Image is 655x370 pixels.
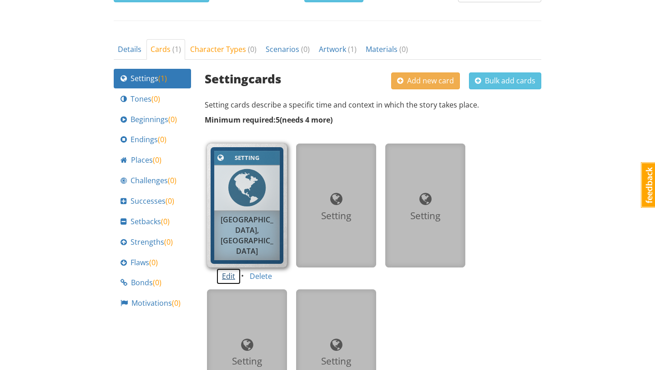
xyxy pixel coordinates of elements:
button: Bulk add cards [469,72,541,89]
div: Setting [303,355,369,368]
span: ( 0 ) [166,196,174,206]
span: ( 1 ) [172,44,181,54]
span: ( 0 ) [399,44,408,54]
span: Successes [131,196,174,206]
span: ( 0 ) [172,298,181,308]
span: ( 1 ) [158,73,167,83]
span: Challenges [131,175,176,186]
h3: Setting cards [205,72,391,86]
span: Beginnings [131,114,177,125]
div: Setting [214,355,280,368]
div: Setting [226,153,268,163]
span: Character Types [190,44,257,54]
span: Endings [131,134,166,145]
button: Delete [244,268,278,285]
span: Cards [151,44,181,54]
span: Strengths [131,237,173,247]
span: ( 0 ) [158,134,166,144]
span: Artwork [319,44,357,54]
div: Setting [393,209,458,223]
p: Setting cards describe a specific time and context in which the story takes place. [205,100,541,110]
span: ( 0 ) [301,44,310,54]
span: Tones [131,94,160,104]
span: Add new card [397,76,454,86]
span: Places [131,155,161,165]
span: ( 0 ) [153,155,161,165]
span: Details [118,44,141,54]
span: ( 0 ) [149,257,158,267]
span: ( 1 ) [348,44,357,54]
span: Setbacks [131,216,170,227]
span: ( 0 ) [161,216,170,226]
span: • [241,271,278,281]
span: ( 0 ) [248,44,257,54]
span: ( 0 ) [168,175,176,185]
span: ( 0 ) [153,277,161,288]
button: Edit [216,268,241,285]
div: [GEOGRAPHIC_DATA], [GEOGRAPHIC_DATA] [214,210,280,261]
strong: Minimum required: 5 ( needs 4 more ) [205,115,333,125]
span: Bulk add cards [475,76,535,86]
span: Motivations [131,298,181,308]
div: Setting [303,209,369,223]
span: Scenarios [266,44,310,54]
span: Bonds [131,277,161,288]
button: Add new card [391,72,460,89]
span: ( 0 ) [168,114,177,124]
span: Materials [366,44,408,54]
span: Settings [131,73,167,84]
span: ( 0 ) [164,237,173,247]
span: Flaws [131,257,158,268]
span: ( 0 ) [151,94,160,104]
